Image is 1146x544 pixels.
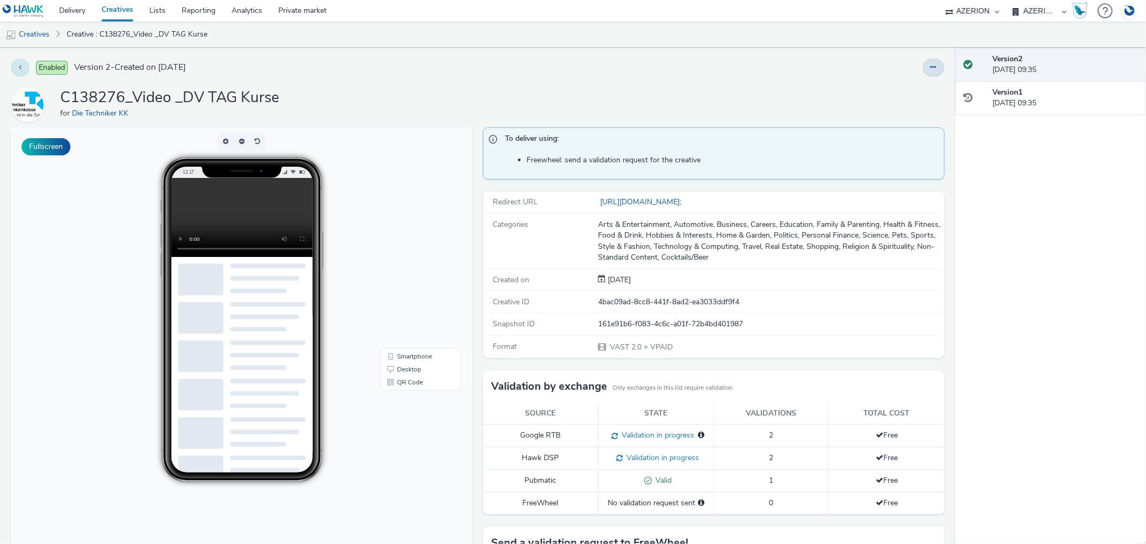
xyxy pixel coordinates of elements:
[372,223,448,235] li: Smartphone
[493,219,528,230] span: Categories
[493,319,535,329] span: Snapshot ID
[1121,2,1137,20] img: Account DE
[3,4,44,18] img: undefined Logo
[372,235,448,248] li: Desktop
[60,88,279,108] h1: C138276_Video _DV TAG Kurse
[36,61,68,75] span: Enabled
[483,403,599,425] th: Source
[652,475,672,485] span: Valid
[876,475,898,485] span: Free
[876,498,898,508] span: Free
[483,492,599,514] td: FreeWheel
[876,430,898,440] span: Free
[992,54,1137,76] div: [DATE] 09:35
[992,87,1022,97] strong: Version 1
[171,41,183,47] span: 12:17
[386,252,412,258] span: QR Code
[769,498,773,508] span: 0
[769,475,773,485] span: 1
[769,453,773,463] span: 2
[612,384,732,392] small: Only exchanges in this list require validation
[61,22,213,47] a: Creative : C138276_Video _DV TAG Kurse
[598,319,943,330] div: 161e91b6-f083-4c6c-a01f-72b4bd401987
[598,297,943,307] div: 4bac09ad-8cc8-441f-8ad2-ea3033ddf9f4
[386,226,421,232] span: Smartphone
[491,378,607,395] h3: Validation by exchange
[606,275,631,285] span: [DATE]
[493,297,529,307] span: Creative ID
[493,275,529,285] span: Created on
[493,197,538,207] span: Redirect URL
[21,138,70,155] button: Fullscreen
[372,248,448,261] li: QR Code
[505,133,933,147] span: To deliver using:
[11,99,49,110] a: Die Techniker KK
[386,239,410,245] span: Desktop
[72,108,133,118] a: Die Techniker KK
[598,197,686,207] a: [URL][DOMAIN_NAME];
[60,108,72,118] span: for
[12,89,44,120] img: Die Techniker KK
[604,498,708,509] div: No validation request sent
[598,219,943,263] div: Arts & Entertainment, Automotive, Business, Careers, Education, Family & Parenting, Health & Fitn...
[606,275,631,285] div: Creation 12 September 2025, 09:35
[618,430,694,440] span: Validation in progress
[483,425,599,447] td: Google RTB
[769,430,773,440] span: 2
[698,498,704,509] div: Please select a deal below and click on Send to send a validation request to FreeWheel.
[1072,2,1088,19] img: Hawk Academy
[483,447,599,470] td: Hawk DSP
[623,453,699,463] span: Validation in progress
[483,469,599,492] td: Pubmatic
[5,30,16,40] img: mobile
[74,61,186,74] span: Version 2 - Created on [DATE]
[493,341,517,352] span: Format
[992,54,1022,64] strong: Version 2
[1072,2,1092,19] a: Hawk Academy
[992,87,1137,109] div: [DATE] 09:35
[829,403,945,425] th: Total cost
[598,403,713,425] th: State
[527,155,939,166] li: Freewheel: send a validation request for the creative
[713,403,829,425] th: Validations
[609,342,673,352] span: VAST 2.0 + VPAID
[876,453,898,463] span: Free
